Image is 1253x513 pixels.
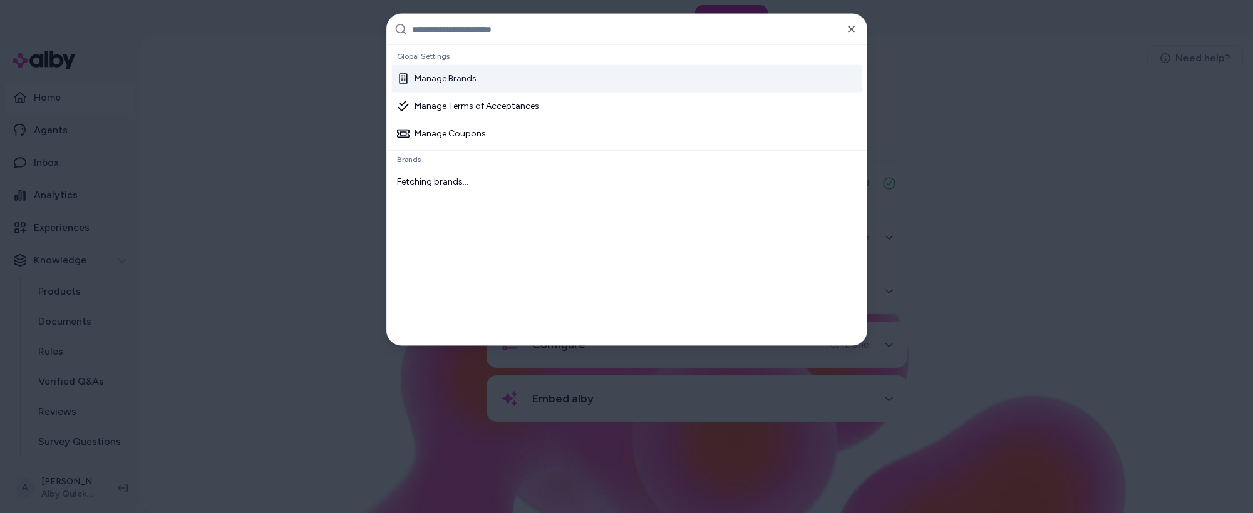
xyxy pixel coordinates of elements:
div: Fetching brands... [392,168,862,196]
div: Manage Brands [397,73,477,85]
div: Global Settings [392,48,862,65]
div: Brands [392,151,862,168]
div: Manage Terms of Acceptances [397,100,539,113]
div: Suggestions [387,45,867,345]
div: Manage Coupons [397,128,486,140]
